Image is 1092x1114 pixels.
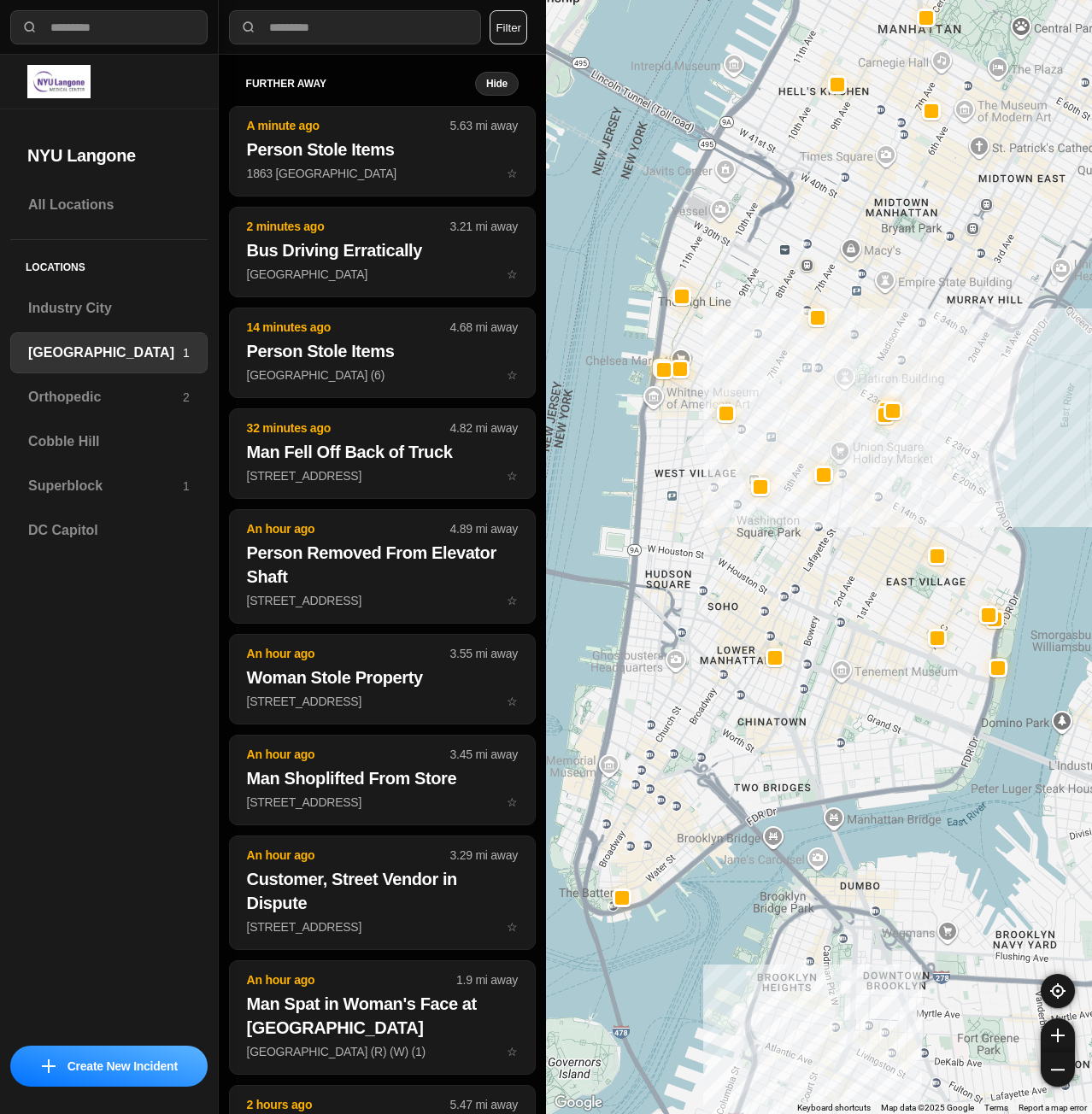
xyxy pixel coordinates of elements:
[10,240,208,288] h5: Locations
[247,971,456,988] p: An hour ago
[247,847,450,864] p: An hour ago
[475,72,519,96] button: Hide
[240,19,257,36] img: search
[27,65,91,98] img: logo
[247,1043,518,1060] p: [GEOGRAPHIC_DATA] (R) (W) (1)
[247,794,518,811] p: [STREET_ADDRESS]
[10,466,208,507] a: Superblock1
[247,319,450,336] p: 14 minutes ago
[229,166,536,180] a: A minute ago5.63 mi awayPerson Stole Items1863 [GEOGRAPHIC_DATA]star
[450,847,518,864] p: 3.29 mi away
[507,267,518,281] span: star
[10,288,208,329] a: Industry City
[450,520,518,537] p: 4.89 mi away
[984,1103,1008,1112] a: Terms
[247,746,450,763] p: An hour ago
[28,387,183,407] h3: Orthopedic
[247,238,518,262] h2: Bus Driving Erratically
[247,1096,450,1113] p: 2 hours ago
[10,1046,208,1087] button: iconCreate New Incident
[183,344,190,361] p: 1
[229,367,536,382] a: 14 minutes ago4.68 mi awayPerson Stole Items[GEOGRAPHIC_DATA] (6)star
[450,419,518,437] p: 4.82 mi away
[247,218,450,235] p: 2 minutes ago
[247,419,450,437] p: 32 minutes ago
[247,520,450,537] p: An hour ago
[229,308,536,398] button: 14 minutes ago4.68 mi awayPerson Stole Items[GEOGRAPHIC_DATA] (6)star
[229,634,536,724] button: An hour ago3.55 mi awayWoman Stole Property[STREET_ADDRESS]star
[247,766,518,790] h2: Man Shoplifted From Store
[507,368,518,382] span: star
[1041,1052,1075,1087] button: zoom-out
[10,332,208,373] a: [GEOGRAPHIC_DATA]1
[507,795,518,809] span: star
[881,1103,974,1112] span: Map data ©2025 Google
[507,469,518,483] span: star
[229,960,536,1075] button: An hour ago1.9 mi awayMan Spat in Woman's Face at [GEOGRAPHIC_DATA][GEOGRAPHIC_DATA] (R) (W) (1)star
[229,1044,536,1058] a: An hour ago1.9 mi awayMan Spat in Woman's Face at [GEOGRAPHIC_DATA][GEOGRAPHIC_DATA] (R) (W) (1)star
[28,520,190,541] h3: DC Capitol
[1041,1018,1075,1052] button: zoom-in
[450,218,518,235] p: 3.21 mi away
[10,377,208,418] a: Orthopedic2
[1019,1103,1087,1112] a: Report a map error
[247,867,518,915] h2: Customer, Street Vendor in Dispute
[27,144,191,167] h2: NYU Langone
[229,593,536,607] a: An hour ago4.89 mi awayPerson Removed From Elevator Shaft[STREET_ADDRESS]star
[68,1058,178,1075] p: Create New Incident
[247,165,518,182] p: 1863 [GEOGRAPHIC_DATA]
[247,693,518,710] p: [STREET_ADDRESS]
[247,645,450,662] p: An hour ago
[10,421,208,462] a: Cobble Hill
[247,339,518,363] h2: Person Stole Items
[229,794,536,809] a: An hour ago3.45 mi awayMan Shoplifted From Store[STREET_ADDRESS]star
[507,920,518,934] span: star
[28,343,183,363] h3: [GEOGRAPHIC_DATA]
[246,77,475,91] h5: further away
[247,592,518,609] p: [STREET_ADDRESS]
[21,19,38,36] img: search
[28,476,183,496] h3: Superblock
[1051,1063,1065,1076] img: zoom-out
[486,77,508,91] small: Hide
[247,117,450,134] p: A minute ago
[247,138,518,161] h2: Person Stole Items
[229,207,536,297] button: 2 minutes ago3.21 mi awayBus Driving Erratically[GEOGRAPHIC_DATA]star
[1050,983,1066,999] img: recenter
[229,267,536,281] a: 2 minutes ago3.21 mi awayBus Driving Erratically[GEOGRAPHIC_DATA]star
[229,919,536,934] a: An hour ago3.29 mi awayCustomer, Street Vendor in Dispute[STREET_ADDRESS]star
[247,440,518,464] h2: Man Fell Off Back of Truck
[229,468,536,483] a: 32 minutes ago4.82 mi awayMan Fell Off Back of Truck[STREET_ADDRESS]star
[450,117,518,134] p: 5.63 mi away
[1041,974,1075,1008] button: recenter
[797,1102,871,1114] button: Keyboard shortcuts
[247,541,518,589] h2: Person Removed From Elevator Shaft
[550,1092,607,1114] img: Google
[507,695,518,708] span: star
[247,366,518,384] p: [GEOGRAPHIC_DATA] (6)
[450,645,518,662] p: 3.55 mi away
[450,319,518,336] p: 4.68 mi away
[229,735,536,825] button: An hour ago3.45 mi awayMan Shoplifted From Store[STREET_ADDRESS]star
[450,1096,518,1113] p: 5.47 mi away
[28,431,190,452] h3: Cobble Hill
[1051,1029,1065,1042] img: zoom-in
[10,510,208,551] a: DC Capitol
[247,266,518,283] p: [GEOGRAPHIC_DATA]
[247,467,518,484] p: [STREET_ADDRESS]
[183,478,190,495] p: 1
[247,918,518,935] p: [STREET_ADDRESS]
[229,694,536,708] a: An hour ago3.55 mi awayWoman Stole Property[STREET_ADDRESS]star
[450,746,518,763] p: 3.45 mi away
[507,167,518,180] span: star
[183,389,190,406] p: 2
[229,106,536,196] button: A minute ago5.63 mi awayPerson Stole Items1863 [GEOGRAPHIC_DATA]star
[28,298,190,319] h3: Industry City
[550,1092,607,1114] a: Open this area in Google Maps (opens a new window)
[507,1045,518,1058] span: star
[229,835,536,950] button: An hour ago3.29 mi awayCustomer, Street Vendor in Dispute[STREET_ADDRESS]star
[229,509,536,624] button: An hour ago4.89 mi awayPerson Removed From Elevator Shaft[STREET_ADDRESS]star
[10,185,208,226] a: All Locations
[42,1059,56,1073] img: icon
[456,971,518,988] p: 1.9 mi away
